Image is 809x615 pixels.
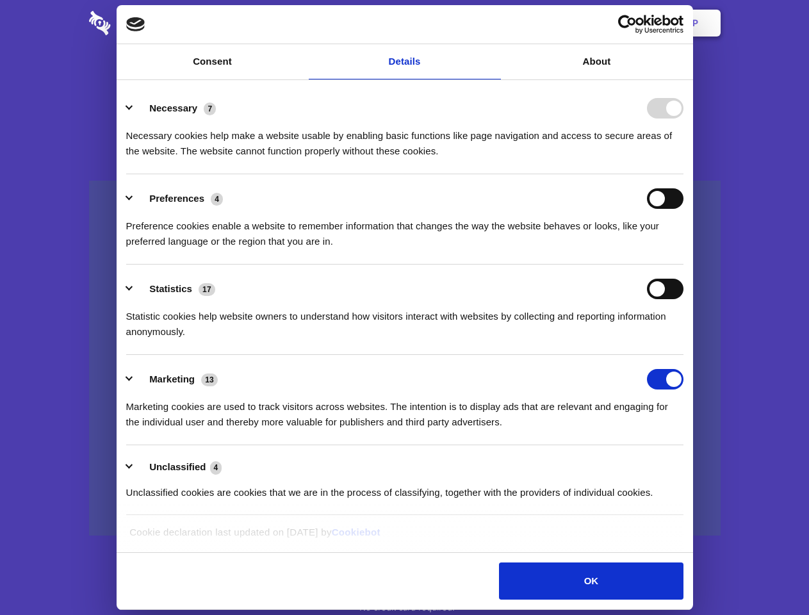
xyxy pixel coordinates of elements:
span: 17 [199,283,215,296]
div: Statistic cookies help website owners to understand how visitors interact with websites by collec... [126,299,683,340]
a: Consent [117,44,309,79]
label: Statistics [149,283,192,294]
a: Usercentrics Cookiebot - opens in a new window [571,15,683,34]
span: 7 [204,102,216,115]
button: Necessary (7) [126,98,224,119]
label: Marketing [149,373,195,384]
span: 13 [201,373,218,386]
div: Preference cookies enable a website to remember information that changes the way the website beha... [126,209,683,249]
div: Unclassified cookies are cookies that we are in the process of classifying, together with the pro... [126,475,683,500]
div: Cookie declaration last updated on [DATE] by [120,525,689,550]
button: Statistics (17) [126,279,224,299]
h4: Auto-redaction of sensitive data, encrypted data sharing and self-destructing private chats. Shar... [89,117,721,159]
a: Pricing [376,3,432,43]
img: logo-wordmark-white-trans-d4663122ce5f474addd5e946df7df03e33cb6a1c49d2221995e7729f52c070b2.svg [89,11,199,35]
label: Preferences [149,193,204,204]
a: Login [581,3,637,43]
div: Necessary cookies help make a website usable by enabling basic functions like page navigation and... [126,119,683,159]
a: Details [309,44,501,79]
div: Marketing cookies are used to track visitors across websites. The intention is to display ads tha... [126,389,683,430]
button: Marketing (13) [126,369,226,389]
button: OK [499,562,683,600]
label: Necessary [149,102,197,113]
span: 4 [211,193,223,206]
a: Contact [519,3,578,43]
img: logo [126,17,145,31]
a: Wistia video thumbnail [89,181,721,536]
span: 4 [210,461,222,474]
a: Cookiebot [332,527,380,537]
button: Unclassified (4) [126,459,230,475]
button: Preferences (4) [126,188,231,209]
a: About [501,44,693,79]
h1: Eliminate Slack Data Loss. [89,58,721,104]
